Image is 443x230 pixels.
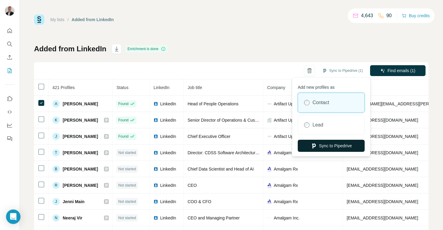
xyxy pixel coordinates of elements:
[160,101,176,107] span: LinkedIn
[160,117,176,123] span: LinkedIn
[267,150,272,155] img: company-logo
[63,215,82,221] span: Neeraj Vir
[5,133,14,144] button: Feedback
[187,216,240,220] span: CEO and Managing Partner
[402,11,430,20] button: Buy credits
[160,182,176,188] span: LinkedIn
[361,12,373,19] p: 4,643
[63,199,84,205] span: Jenni Main
[153,216,158,220] img: LinkedIn logo
[274,215,300,221] span: Amalgam Inc.
[153,101,158,106] img: LinkedIn logo
[347,167,418,171] span: [EMAIL_ADDRESS][DOMAIN_NAME]
[52,214,60,222] div: N
[52,117,60,124] div: K
[52,198,60,205] div: J
[52,133,60,140] div: J
[5,6,14,16] img: Avatar
[118,166,136,172] span: Not started
[274,133,306,139] span: Artifact Uprising®
[313,121,323,129] label: Lead
[5,107,14,117] button: Use Surfe API
[267,134,272,139] img: company-logo
[370,65,426,76] button: Find emails (1)
[6,209,20,224] div: Open Intercom Messenger
[267,101,272,106] img: company-logo
[267,85,285,90] span: Company
[52,85,75,90] span: 421 Profiles
[187,101,238,106] span: Head of People Operations
[298,82,365,90] p: Add new profiles as
[126,45,168,53] div: Enrichment is done
[118,150,136,155] span: Not started
[118,117,128,123] span: Found
[160,215,176,221] span: LinkedIn
[63,182,98,188] span: [PERSON_NAME]
[298,140,365,152] button: Sync to Pipedrive
[34,14,44,25] img: Surfe Logo
[187,199,211,204] span: COO & CFO
[5,52,14,63] button: Enrich CSV
[5,39,14,50] button: Search
[318,66,367,75] button: Sync to Pipedrive (1)
[274,182,298,188] span: Amalgam Rx
[187,183,196,188] span: CEO
[63,133,98,139] span: [PERSON_NAME]
[118,183,136,188] span: Not started
[5,25,14,36] button: Quick start
[5,65,14,76] button: My lists
[347,118,418,123] span: [EMAIL_ADDRESS][DOMAIN_NAME]
[388,68,416,74] span: Find emails (1)
[72,17,114,23] div: Added from LinkedIn
[34,44,106,54] h1: Added from LinkedIn
[52,149,60,156] div: T
[160,199,176,205] span: LinkedIn
[267,167,272,171] img: company-logo
[52,100,60,107] div: A
[347,199,418,204] span: [EMAIL_ADDRESS][DOMAIN_NAME]
[118,101,128,107] span: Found
[187,118,288,123] span: Senior Director of Operations & Customer Experience
[347,216,418,220] span: [EMAIL_ADDRESS][DOMAIN_NAME]
[118,215,136,221] span: Not started
[63,150,98,156] span: [PERSON_NAME]
[118,134,128,139] span: Found
[153,85,169,90] span: LinkedIn
[267,183,272,188] img: company-logo
[347,150,418,155] span: [EMAIL_ADDRESS][DOMAIN_NAME]
[187,167,253,171] span: Chief Data Scientist and Head of AI
[187,85,202,90] span: Job title
[52,165,60,173] div: B
[274,166,298,172] span: Amalgam Rx
[52,182,60,189] div: R
[153,199,158,204] img: LinkedIn logo
[50,17,64,22] a: My lists
[153,167,158,171] img: LinkedIn logo
[274,117,306,123] span: Artifact Uprising®
[187,150,296,155] span: Director: CDSS Software Architecture and Clinical Advisor
[118,199,136,204] span: Not started
[5,120,14,131] button: Dashboard
[63,101,98,107] span: [PERSON_NAME]
[68,17,69,23] li: /
[187,134,230,139] span: Chief Executive Officer
[63,117,98,123] span: [PERSON_NAME]
[5,93,14,104] button: Use Surfe on LinkedIn
[153,134,158,139] img: LinkedIn logo
[274,150,298,156] span: Amalgam Rx
[274,101,306,107] span: Artifact Uprising®
[347,134,418,139] span: [EMAIL_ADDRESS][DOMAIN_NAME]
[63,166,98,172] span: [PERSON_NAME]
[160,166,176,172] span: LinkedIn
[274,199,298,205] span: Amalgam Rx
[267,199,272,204] img: company-logo
[386,12,392,19] p: 90
[153,183,158,188] img: LinkedIn logo
[313,99,329,106] label: Contact
[153,118,158,123] img: LinkedIn logo
[160,150,176,156] span: LinkedIn
[153,150,158,155] img: LinkedIn logo
[347,183,418,188] span: [EMAIL_ADDRESS][DOMAIN_NAME]
[267,216,272,220] img: company-logo
[160,133,176,139] span: LinkedIn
